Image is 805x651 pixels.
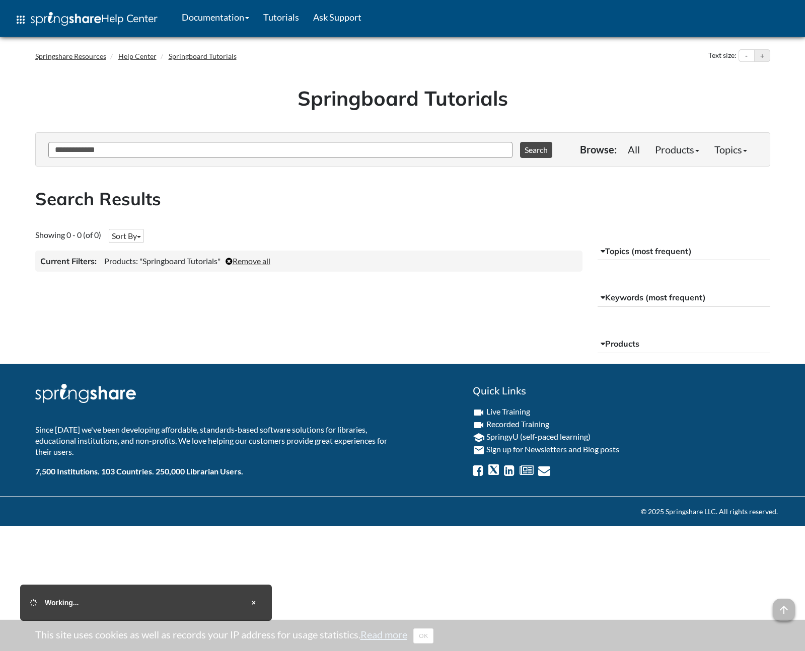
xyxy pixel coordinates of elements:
[169,52,237,60] a: Springboard Tutorials
[473,432,485,444] i: school
[598,242,770,261] button: Topics (most frequent)
[35,384,136,403] img: Springshare
[773,600,795,612] a: arrow_upward
[118,52,157,60] a: Help Center
[226,256,270,266] a: Remove all
[473,406,485,419] i: videocam
[40,256,97,267] h3: Current Filters
[707,139,755,159] a: Topics
[45,599,79,607] span: Working...
[486,432,591,441] a: SpringyU (self-paced learning)
[360,628,407,640] a: Read more
[486,419,549,429] a: Recorded Training
[473,384,770,398] h2: Quick Links
[413,628,433,643] button: Close
[486,406,530,416] a: Live Training
[35,424,395,458] p: Since [DATE] we've been developing affordable, standards-based software solutions for libraries, ...
[104,256,138,266] span: Products:
[620,139,647,159] a: All
[473,444,485,456] i: email
[473,419,485,431] i: videocam
[580,142,617,156] p: Browse:
[739,50,754,62] button: Decrease text size
[306,5,369,30] a: Ask Support
[139,256,221,266] span: "Springboard Tutorials"
[755,50,770,62] button: Increase text size
[109,229,144,243] button: Sort By
[31,12,101,26] img: Springshare
[15,14,27,26] span: apps
[486,444,619,454] a: Sign up for Newsletters and Blog posts
[175,5,256,30] a: Documentation
[246,595,262,611] button: Close
[598,335,770,353] button: Products
[43,84,763,112] h1: Springboard Tutorials
[35,466,243,476] b: 7,500 Institutions. 103 Countries. 250,000 Librarian Users.
[101,12,158,25] span: Help Center
[25,627,780,643] div: This site uses cookies as well as records your IP address for usage statistics.
[520,142,552,158] button: Search
[256,5,306,30] a: Tutorials
[598,289,770,307] button: Keywords (most frequent)
[35,187,770,211] h2: Search Results
[8,5,165,35] a: apps Help Center
[706,49,739,62] div: Text size:
[35,230,101,239] span: Showing 0 - 0 (of 0)
[647,139,707,159] a: Products
[35,52,106,60] a: Springshare Resources
[28,507,778,517] div: © 2025 Springshare LLC. All rights reserved.
[773,599,795,621] span: arrow_upward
